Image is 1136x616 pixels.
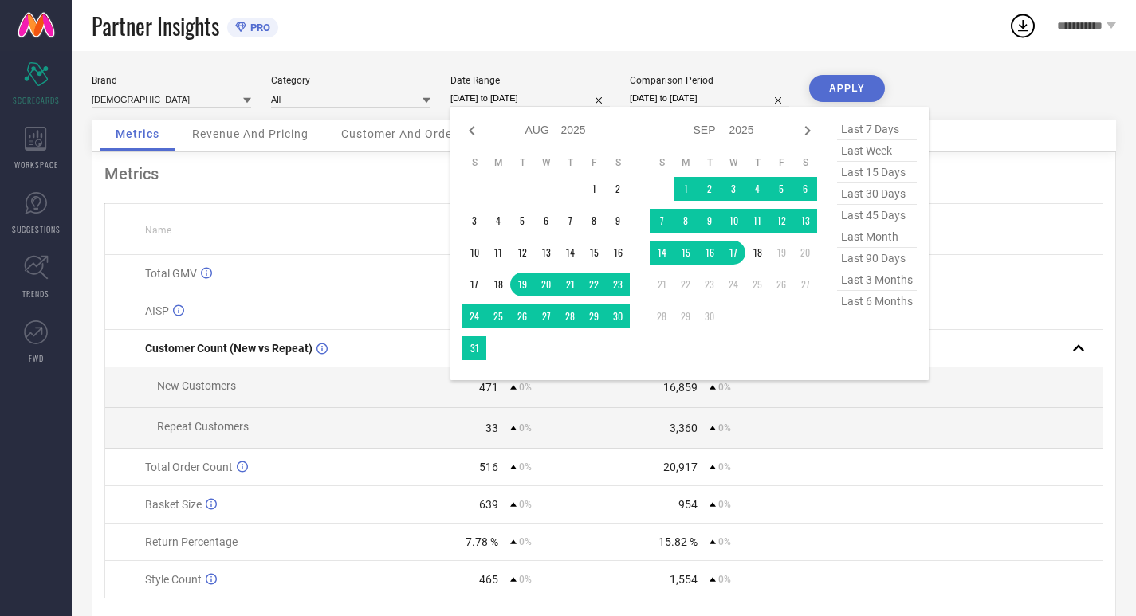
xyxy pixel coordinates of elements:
td: Tue Sep 30 2025 [698,304,721,328]
th: Sunday [650,156,674,169]
td: Mon Aug 11 2025 [486,241,510,265]
div: 954 [678,498,698,511]
input: Select comparison period [630,90,789,107]
td: Fri Aug 22 2025 [582,273,606,296]
td: Tue Sep 16 2025 [698,241,721,265]
span: SUGGESTIONS [12,223,61,235]
div: Brand [92,75,251,86]
td: Fri Sep 05 2025 [769,177,793,201]
div: Previous month [462,121,482,140]
span: SCORECARDS [13,94,60,106]
td: Sat Aug 30 2025 [606,304,630,328]
span: last 90 days [837,248,917,269]
td: Fri Aug 15 2025 [582,241,606,265]
div: 7.78 % [466,536,498,548]
th: Wednesday [534,156,558,169]
td: Sun Sep 14 2025 [650,241,674,265]
td: Wed Sep 10 2025 [721,209,745,233]
td: Sun Aug 03 2025 [462,209,486,233]
td: Sun Sep 28 2025 [650,304,674,328]
th: Sunday [462,156,486,169]
td: Sun Aug 24 2025 [462,304,486,328]
th: Thursday [745,156,769,169]
span: 0% [718,382,731,393]
td: Sun Sep 21 2025 [650,273,674,296]
td: Sat Aug 09 2025 [606,209,630,233]
td: Thu Sep 25 2025 [745,273,769,296]
span: last 15 days [837,162,917,183]
div: 516 [479,461,498,473]
div: 465 [479,573,498,586]
th: Tuesday [698,156,721,169]
td: Tue Sep 02 2025 [698,177,721,201]
td: Mon Aug 18 2025 [486,273,510,296]
td: Fri Aug 08 2025 [582,209,606,233]
td: Sat Sep 13 2025 [793,209,817,233]
td: Mon Aug 25 2025 [486,304,510,328]
input: Select date range [450,90,610,107]
span: 0% [718,422,731,434]
td: Sat Sep 20 2025 [793,241,817,265]
span: Revenue And Pricing [192,128,309,140]
span: Name [145,225,171,236]
td: Mon Sep 15 2025 [674,241,698,265]
span: AISP [145,304,169,317]
div: 1,554 [670,573,698,586]
td: Wed Sep 17 2025 [721,241,745,265]
td: Fri Sep 12 2025 [769,209,793,233]
td: Sat Sep 27 2025 [793,273,817,296]
td: Thu Aug 14 2025 [558,241,582,265]
td: Thu Aug 28 2025 [558,304,582,328]
span: Customer Count (New vs Repeat) [145,342,312,355]
td: Thu Sep 18 2025 [745,241,769,265]
td: Sat Sep 06 2025 [793,177,817,201]
span: 0% [519,499,532,510]
span: last 7 days [837,119,917,140]
th: Monday [486,156,510,169]
div: Comparison Period [630,75,789,86]
div: 471 [479,381,498,394]
span: 0% [519,461,532,473]
span: 0% [519,422,532,434]
td: Mon Sep 01 2025 [674,177,698,201]
div: Date Range [450,75,610,86]
td: Thu Aug 07 2025 [558,209,582,233]
td: Mon Sep 29 2025 [674,304,698,328]
span: Return Percentage [145,536,238,548]
span: Total Order Count [145,461,233,473]
span: last 6 months [837,291,917,312]
div: Next month [798,121,817,140]
td: Tue Aug 26 2025 [510,304,534,328]
th: Wednesday [721,156,745,169]
span: last 45 days [837,205,917,226]
span: New Customers [157,379,236,392]
td: Sat Aug 02 2025 [606,177,630,201]
th: Friday [769,156,793,169]
span: TRENDS [22,288,49,300]
span: WORKSPACE [14,159,58,171]
td: Sat Aug 16 2025 [606,241,630,265]
th: Saturday [606,156,630,169]
div: 15.82 % [658,536,698,548]
span: 0% [718,574,731,585]
td: Fri Sep 26 2025 [769,273,793,296]
td: Mon Sep 08 2025 [674,209,698,233]
td: Sun Aug 10 2025 [462,241,486,265]
td: Thu Sep 04 2025 [745,177,769,201]
th: Thursday [558,156,582,169]
div: 639 [479,498,498,511]
span: 0% [519,382,532,393]
td: Wed Aug 06 2025 [534,209,558,233]
div: 3,360 [670,422,698,434]
span: 0% [718,499,731,510]
span: Customer And Orders [341,128,463,140]
td: Thu Aug 21 2025 [558,273,582,296]
span: Total GMV [145,267,197,280]
div: Open download list [1008,11,1037,40]
td: Wed Aug 20 2025 [534,273,558,296]
span: 0% [519,536,532,547]
button: APPLY [809,75,885,102]
span: PRO [246,22,270,33]
td: Mon Sep 22 2025 [674,273,698,296]
span: 0% [718,461,731,473]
